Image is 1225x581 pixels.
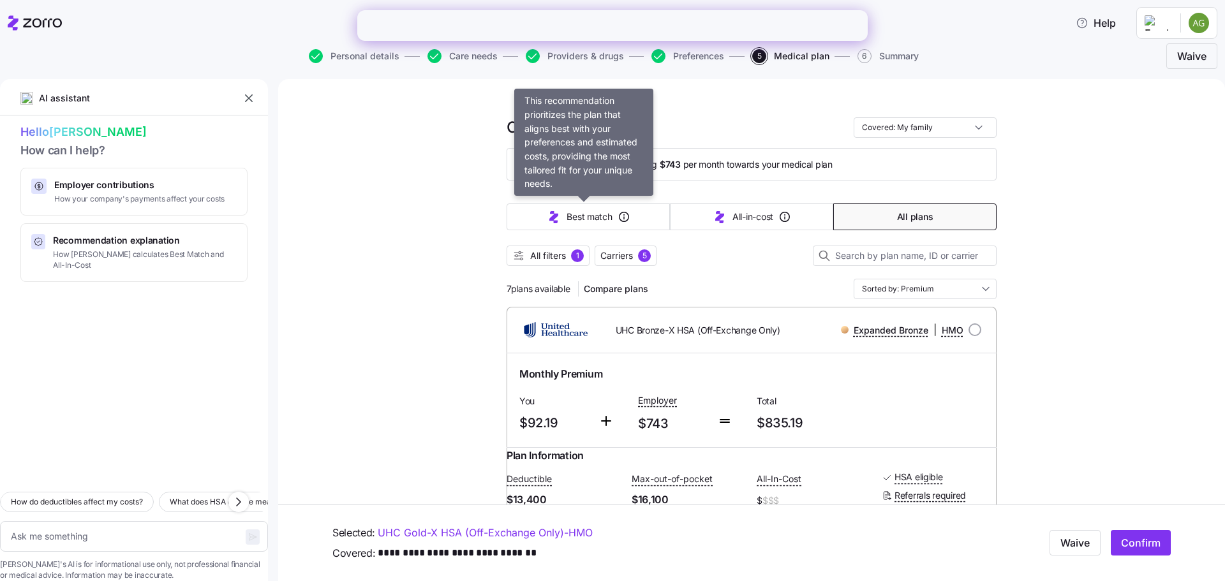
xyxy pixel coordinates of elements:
span: Compare plans [584,283,648,295]
button: 5Medical plan [752,49,829,63]
span: All-in-cost [732,210,773,223]
span: Expanded Bronze [854,324,928,337]
span: $92.19 [519,413,588,434]
span: Recommendation explanation [53,234,237,247]
span: Max-out-of-pocket [632,473,713,485]
a: Preferences [649,49,724,63]
span: How your company's payments affect your costs [54,194,225,205]
span: Plan Information [507,448,584,464]
span: All filters [530,249,566,262]
span: All plans [897,210,933,223]
div: | [841,322,963,338]
span: Preferences [673,52,724,61]
span: Referrals required [895,489,966,502]
span: Summary [879,52,919,61]
span: Personal details [330,52,399,61]
img: 3452dee1172bd97c62245b8341bf7862 [1189,13,1209,33]
span: Deductible [507,473,552,485]
span: $ [757,492,872,510]
span: HMO [942,324,963,337]
a: UHC Gold-X HSA (Off-Exchange Only)-HMO [378,525,593,541]
span: Allegeant LLC is contributing per month towards your medical plan [544,158,833,171]
span: 6 [857,49,872,63]
span: Best match [567,210,612,223]
a: Providers & drugs [523,49,624,63]
a: 5Medical plan [750,49,829,63]
span: Covered: [332,546,375,562]
button: Care needs [427,49,498,63]
span: 7 plans available [507,283,570,295]
span: Waive [1177,48,1206,64]
span: Waive [1060,536,1090,551]
span: Medical plan [774,52,829,61]
button: All filters1 [507,246,590,266]
span: How [PERSON_NAME] calculates Best Match and All-In-Cost [53,249,237,271]
img: UnitedHealthcare [517,314,595,345]
span: $743 [638,413,707,434]
button: What does HSA eligible mean? [159,492,290,512]
div: 1 [571,249,584,262]
a: Personal details [306,49,399,63]
span: $835.19 [757,413,865,434]
img: Employer logo [1145,15,1170,31]
span: AI assistant [38,91,91,105]
button: Help [1065,10,1126,36]
span: Providers & drugs [547,52,624,61]
span: UHC Bronze-X HSA (Off-Exchange Only) [616,324,780,337]
img: ai-icon.png [20,92,33,105]
span: Total [757,395,865,408]
input: Order by dropdown [854,279,997,299]
button: Preferences [651,49,724,63]
input: Search by plan name, ID or carrier [813,246,997,266]
button: Carriers5 [595,246,657,266]
span: Monthly Premium [519,366,602,382]
span: Employer [638,394,677,407]
span: Confirm [1121,536,1161,551]
span: Care needs [449,52,498,61]
button: Confirm [1111,531,1171,556]
span: You [519,395,588,408]
span: Selected: [332,525,375,541]
span: Carriers [600,249,633,262]
button: 6Summary [857,49,919,63]
span: $16,100 [632,492,746,508]
button: Waive [1166,43,1217,69]
span: 5 [752,49,766,63]
span: Hello [PERSON_NAME] [20,123,248,142]
span: $13,400 [507,492,621,508]
span: $743 [660,158,681,171]
span: $$$ [762,494,779,507]
button: Personal details [309,49,399,63]
iframe: Intercom live chat banner [357,10,868,41]
span: Help [1076,15,1116,31]
span: Employer contributions [54,179,225,191]
h1: Choose your plan [507,117,630,137]
span: HSA eligible [895,471,943,483]
span: What does HSA eligible mean? [170,496,279,508]
a: Care needs [425,49,498,63]
span: How can I help? [20,142,248,160]
button: Compare plans [579,279,653,299]
button: Waive [1050,531,1101,556]
span: All-In-Cost [757,473,801,485]
button: Providers & drugs [526,49,624,63]
div: 5 [638,249,651,262]
span: How do deductibles affect my costs? [11,496,143,508]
